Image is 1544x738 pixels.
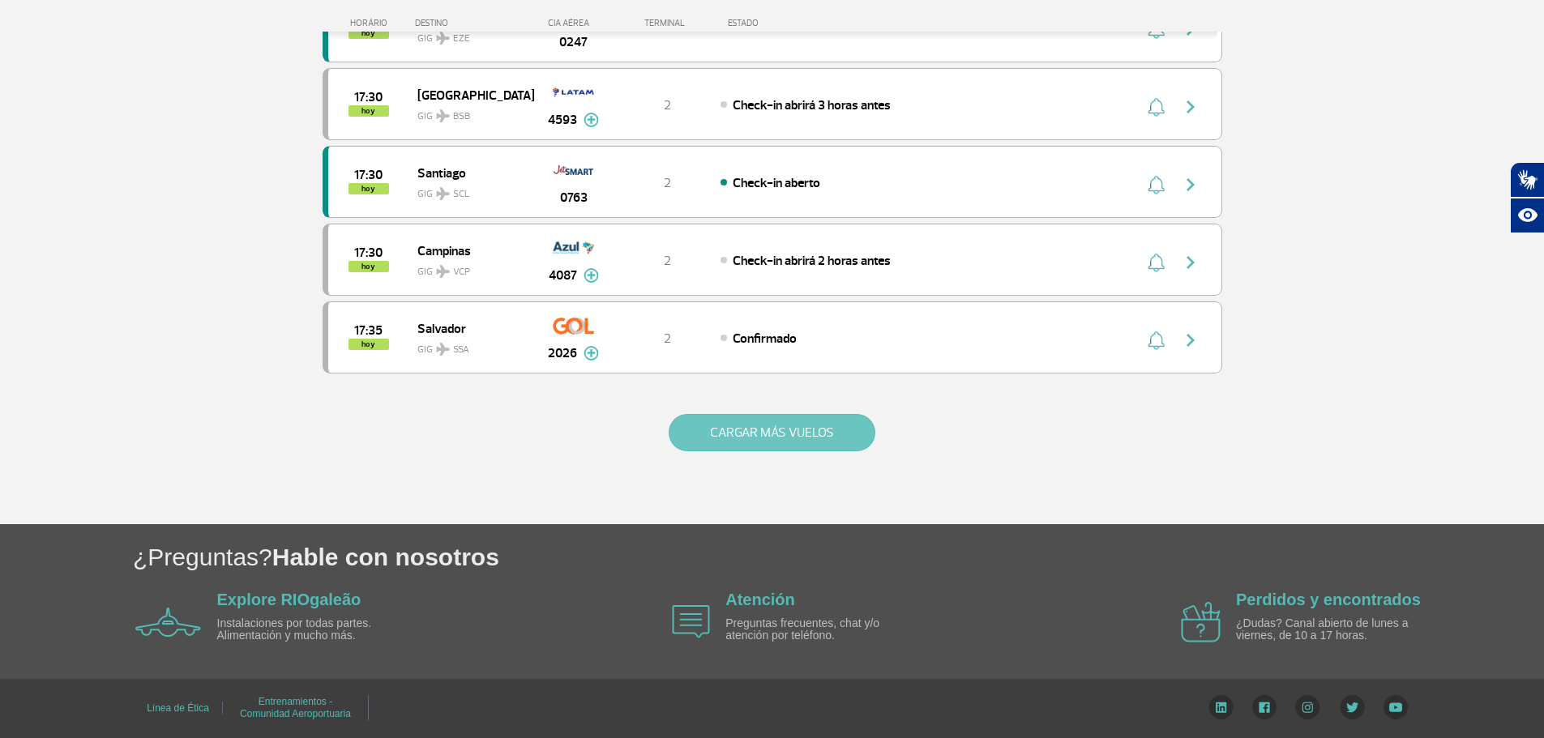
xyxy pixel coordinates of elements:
[240,690,351,725] a: Entrenamientos - Comunidad Aeroportuaria
[417,178,521,202] span: GIG
[1181,331,1200,350] img: seta-direita-painel-voo.svg
[453,343,469,357] span: SSA
[417,100,521,124] span: GIG
[436,265,450,278] img: destiny_airplane.svg
[733,175,820,191] span: Check-in aberto
[1510,162,1544,198] button: Abrir tradutor de língua de sinais.
[664,253,671,269] span: 2
[349,105,389,117] span: hoy
[415,18,533,28] div: DESTINO
[349,339,389,350] span: hoy
[1181,97,1200,117] img: seta-direita-painel-voo.svg
[664,331,671,347] span: 2
[725,617,912,642] p: Preguntas frecuentes, chat y/o atención por teléfono.
[417,240,521,261] span: Campinas
[436,109,450,122] img: destiny_airplane.svg
[1181,253,1200,272] img: seta-direita-painel-voo.svg
[548,110,577,130] span: 4593
[559,32,588,52] span: 0247
[436,343,450,356] img: destiny_airplane.svg
[733,253,891,269] span: Check-in abrirá 2 horas antes
[720,18,852,28] div: ESTADO
[1208,695,1234,719] img: LinkedIn
[1340,695,1365,719] img: Twitter
[453,109,470,124] span: BSB
[133,540,1544,574] h1: ¿Preguntas?
[664,175,671,191] span: 2
[1510,198,1544,233] button: Abrir recursos assistivos.
[1252,695,1277,719] img: Facebook
[453,265,470,279] span: VCP
[354,92,383,103] span: 2025-09-29 17:30:00
[548,343,577,363] span: 2026
[1384,695,1408,719] img: YouTube
[354,325,383,336] span: 2025-09-29 17:35:00
[560,188,588,207] span: 0763
[272,544,499,570] span: Hable con nosotros
[1148,253,1165,272] img: sino-painel-voo.svg
[417,318,521,339] span: Salvador
[217,617,404,642] p: Instalaciones por todas partes. Alimentación y mucho más.
[584,268,599,283] img: mais-info-painel-voo.svg
[217,591,361,608] a: Explore RIOgaleão
[349,261,389,272] span: hoy
[584,113,599,127] img: mais-info-painel-voo.svg
[436,187,450,200] img: destiny_airplane.svg
[1148,97,1165,117] img: sino-painel-voo.svg
[417,84,521,105] span: [GEOGRAPHIC_DATA]
[1148,331,1165,350] img: sino-painel-voo.svg
[733,331,797,347] span: Confirmado
[135,608,201,637] img: airplane icon
[417,256,521,279] span: GIG
[147,697,209,719] a: Línea de Ética
[614,18,720,28] div: TERMINAL
[533,18,614,28] div: CIA AÉREA
[672,605,710,638] img: airplane icon
[549,266,577,285] span: 4087
[1295,695,1320,719] img: Instagram
[733,97,891,113] span: Check-in abrirá 3 horas antes
[354,169,383,181] span: 2025-09-29 17:30:00
[354,247,383,258] span: 2025-09-29 17:30:00
[453,187,469,202] span: SCL
[1181,602,1221,642] img: airplane icon
[664,97,671,113] span: 2
[584,346,599,360] img: mais-info-painel-voo.svg
[327,18,416,28] div: HORÁRIO
[417,334,521,357] span: GIG
[1181,175,1200,194] img: seta-direita-painel-voo.svg
[1148,175,1165,194] img: sino-painel-voo.svg
[349,183,389,194] span: hoy
[1236,617,1422,642] p: ¿Dudas? Canal abierto de lunes a viernes, de 10 a 17 horas.
[1510,162,1544,233] div: Plugin de acessibilidade da Hand Talk.
[725,591,795,608] a: Atención
[1236,591,1421,608] a: Perdidos y encontrados
[417,162,521,183] span: Santiago
[669,414,875,451] button: CARGAR MÁS VUELOS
